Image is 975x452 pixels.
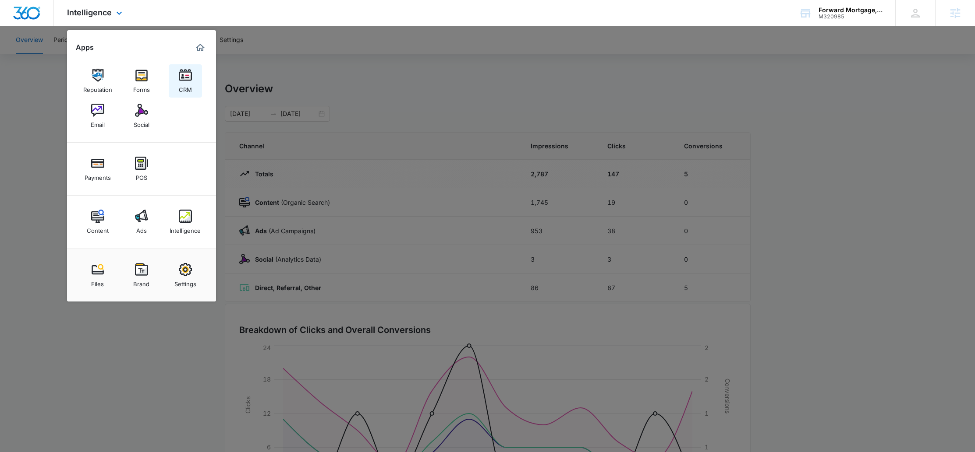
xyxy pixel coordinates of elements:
[81,64,114,98] a: Reputation
[87,51,94,58] img: tab_keywords_by_traffic_grey.svg
[23,23,96,30] div: Domain: [DOMAIN_NAME]
[91,276,104,287] div: Files
[170,223,201,234] div: Intelligence
[81,259,114,292] a: Files
[91,117,105,128] div: Email
[81,205,114,238] a: Content
[193,41,207,55] a: Marketing 360® Dashboard
[136,170,147,181] div: POS
[97,52,148,57] div: Keywords by Traffic
[83,82,112,93] div: Reputation
[67,8,112,17] span: Intelligence
[14,23,21,30] img: website_grey.svg
[174,276,196,287] div: Settings
[125,99,158,133] a: Social
[133,276,149,287] div: Brand
[125,259,158,292] a: Brand
[81,152,114,186] a: Payments
[81,99,114,133] a: Email
[33,52,78,57] div: Domain Overview
[125,64,158,98] a: Forms
[24,51,31,58] img: tab_domain_overview_orange.svg
[819,14,883,20] div: account id
[179,82,192,93] div: CRM
[125,205,158,238] a: Ads
[87,223,109,234] div: Content
[169,64,202,98] a: CRM
[169,205,202,238] a: Intelligence
[125,152,158,186] a: POS
[169,259,202,292] a: Settings
[14,14,21,21] img: logo_orange.svg
[85,170,111,181] div: Payments
[819,7,883,14] div: account name
[133,82,150,93] div: Forms
[25,14,43,21] div: v 4.0.25
[134,117,149,128] div: Social
[76,43,94,52] h2: Apps
[136,223,147,234] div: Ads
